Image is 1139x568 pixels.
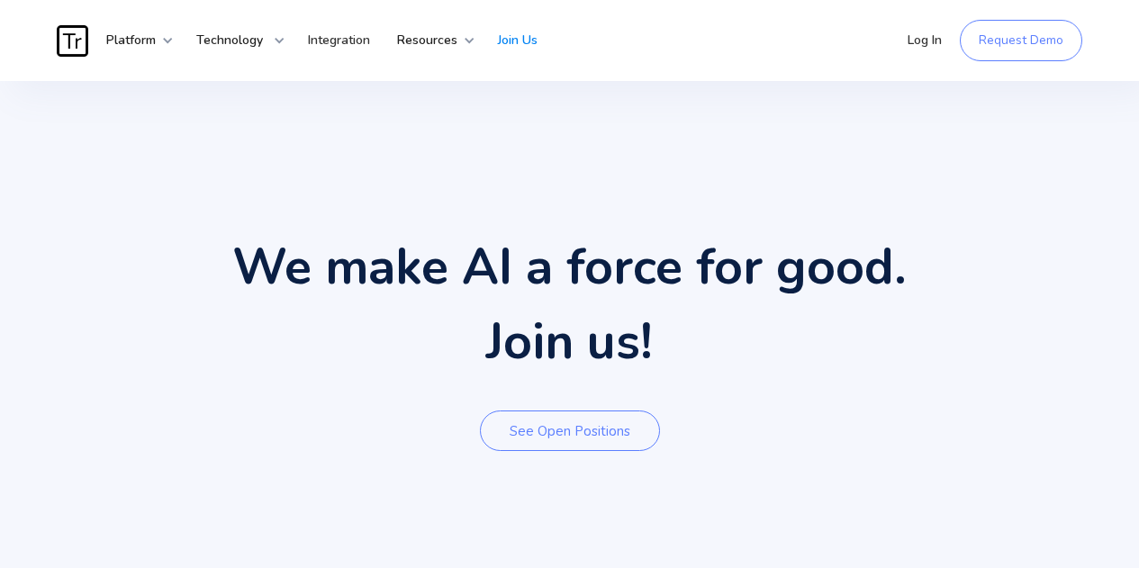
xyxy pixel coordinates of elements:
[894,14,955,68] a: Log In
[57,25,93,57] a: home
[196,32,263,49] strong: Technology
[960,20,1082,61] a: Request Demo
[232,230,907,379] h1: We make AI a force for good. Join us!
[93,14,174,68] div: Platform
[484,14,551,68] a: Join Us
[294,14,384,68] a: Integration
[480,410,660,451] a: See open positions
[384,14,475,68] div: Resources
[397,32,457,49] strong: Resources
[183,14,285,68] div: Technology
[57,25,88,57] img: Traces Logo
[106,32,156,49] strong: Platform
